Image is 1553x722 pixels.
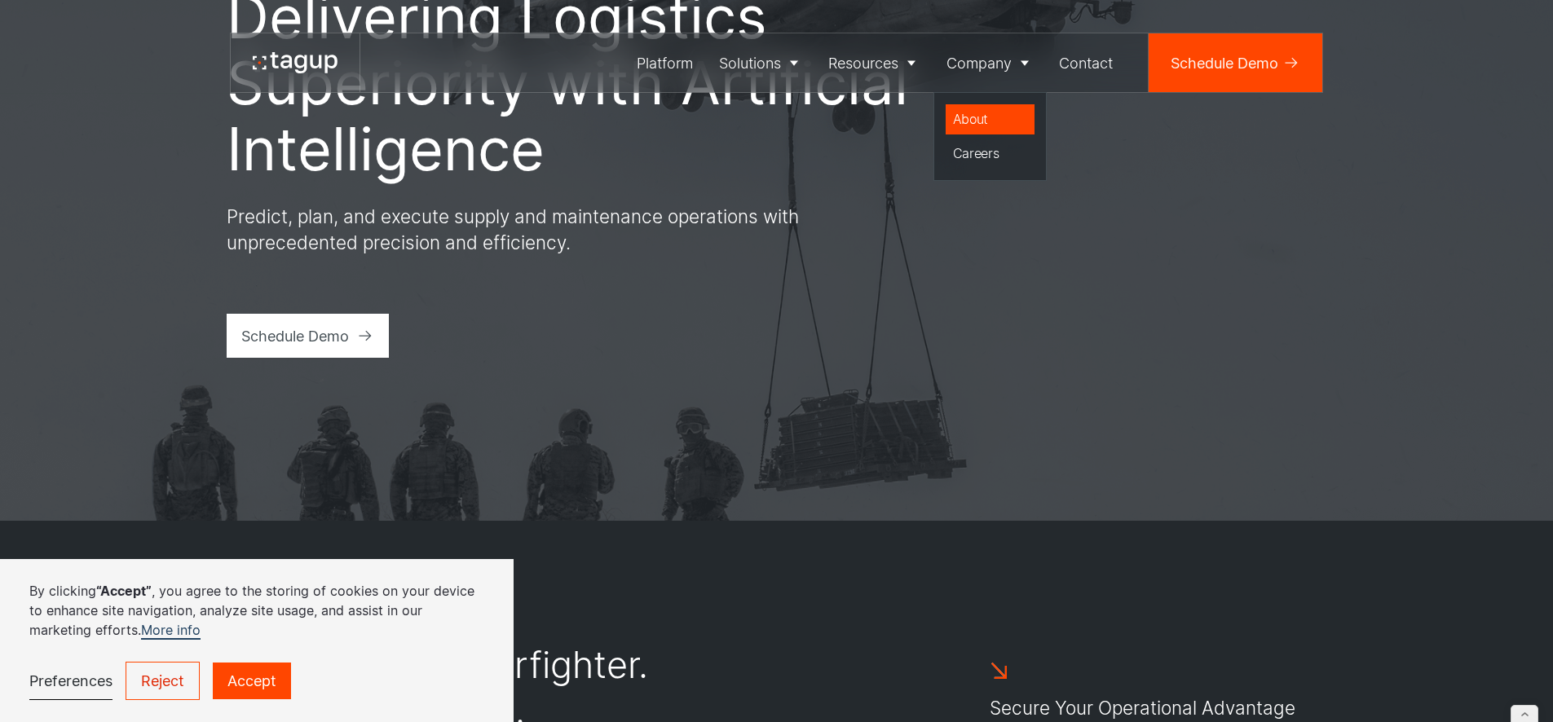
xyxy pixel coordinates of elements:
a: About [946,104,1035,135]
p: By clicking , you agree to the storing of cookies on your device to enhance site navigation, anal... [29,581,484,640]
a: Contact [1047,33,1127,92]
a: Accept [213,663,291,699]
div: Schedule Demo [241,325,349,347]
a: Preferences [29,663,113,700]
p: Predict, plan, and execute supply and maintenance operations with unprecedented precision and eff... [227,204,814,255]
div: Schedule Demo [1171,52,1278,74]
a: Solutions [706,33,816,92]
a: Schedule Demo [1149,33,1322,92]
div: Resources [828,52,898,74]
a: Company [933,33,1047,92]
a: Platform [624,33,707,92]
div: Solutions [719,52,781,74]
a: Careers [946,139,1035,169]
nav: Company [933,92,1047,181]
a: Reject [126,662,200,700]
p: Secure Your Operational Advantage [990,695,1295,721]
div: About [953,109,1028,129]
a: More info [141,622,201,640]
div: Platform [637,52,693,74]
a: Schedule Demo [227,314,390,358]
a: Resources [816,33,934,92]
div: Company [946,52,1012,74]
div: Contact [1059,52,1113,74]
div: Careers [953,143,1028,163]
strong: “Accept” [96,583,152,599]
